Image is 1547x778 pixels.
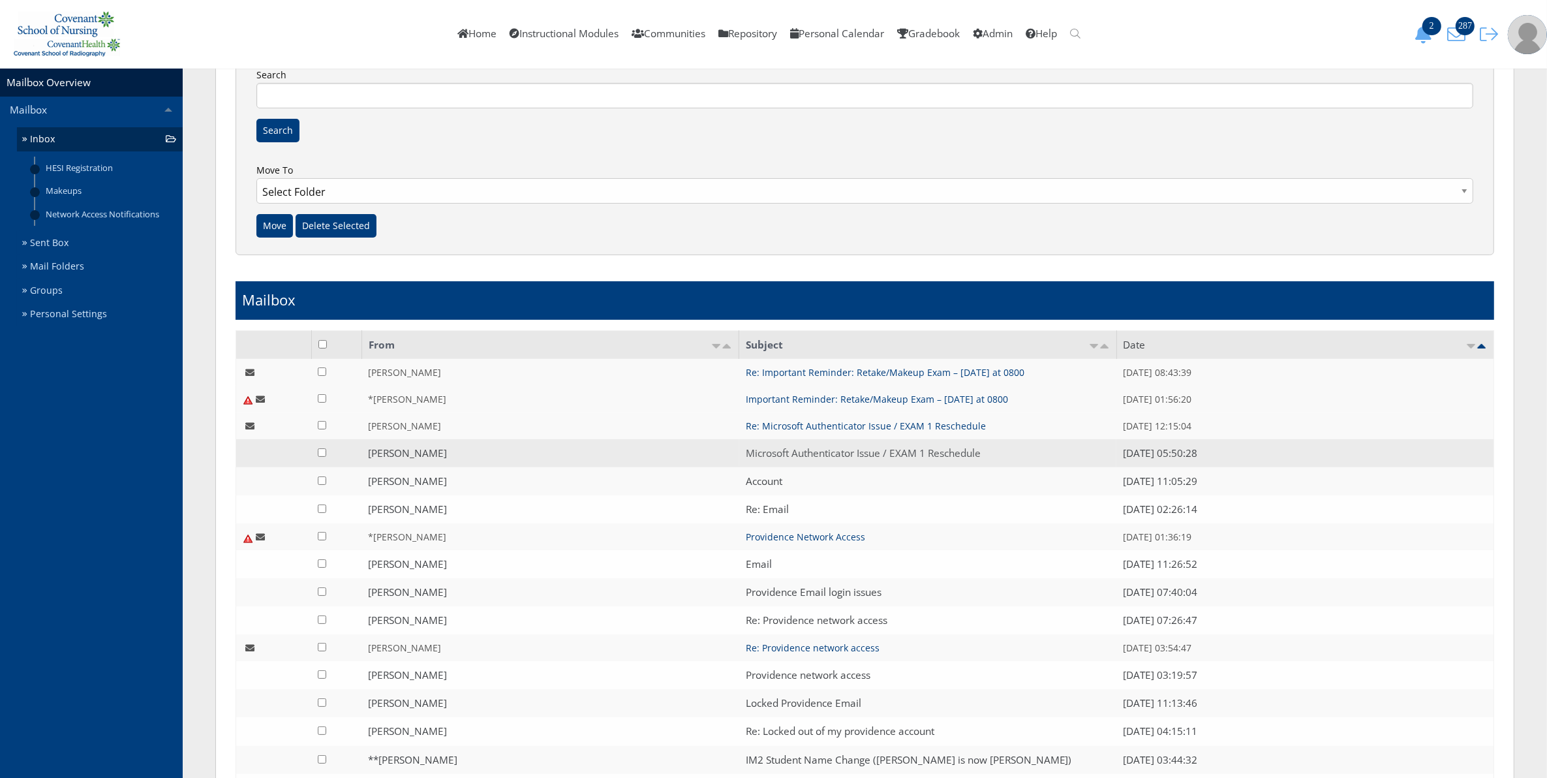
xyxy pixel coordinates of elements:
[361,412,739,439] td: [PERSON_NAME]
[243,533,253,544] img: urgent.png
[1116,717,1493,745] td: [DATE] 04:15:11
[722,344,732,349] img: desc.png
[17,255,183,279] a: Mail Folders
[746,614,887,627] a: Re: Providence network access
[256,178,1473,204] select: Move To
[746,753,1072,767] a: IM2 Student Name Change ([PERSON_NAME] is now [PERSON_NAME])
[1116,550,1493,578] td: [DATE] 11:26:52
[746,531,865,543] a: Providence Network Access
[17,302,183,326] a: Personal Settings
[361,331,739,360] td: From
[256,83,1473,108] input: Search
[7,76,91,89] a: Mailbox Overview
[1477,344,1487,349] img: desc_active.png
[746,366,1024,379] a: Re: Important Reminder: Retake/Makeup Exam – [DATE] at 0800
[361,578,739,606] td: [PERSON_NAME]
[17,127,183,151] a: Inbox
[1466,344,1477,349] img: asc.png
[1116,606,1493,634] td: [DATE] 07:26:47
[746,585,881,599] a: Providence Email login issues
[746,446,981,460] a: Microsoft Authenticator Issue / EXAM 1 Reschedule
[1410,25,1443,44] button: 2
[1116,386,1493,412] td: [DATE] 01:56:20
[361,523,739,550] td: *[PERSON_NAME]
[1116,412,1493,439] td: [DATE] 12:15:04
[1116,634,1493,661] td: [DATE] 03:54:47
[746,696,861,710] a: Locked Providence Email
[746,724,934,738] a: Re: Locked out of my providence account
[746,420,986,432] a: Re: Microsoft Authenticator Issue / EXAM 1 Reschedule
[1116,359,1493,386] td: [DATE] 08:43:39
[361,359,739,386] td: [PERSON_NAME]
[1116,578,1493,606] td: [DATE] 07:40:04
[739,331,1116,360] td: Subject
[1443,25,1475,44] button: 287
[35,157,183,179] a: HESI Registration
[1508,15,1547,54] img: user-profile-default-picture.png
[35,179,183,202] a: Makeups
[1116,523,1493,550] td: [DATE] 01:36:19
[361,746,739,774] td: **[PERSON_NAME]
[361,495,739,523] td: [PERSON_NAME]
[253,162,1477,214] label: Move To
[361,550,739,578] td: [PERSON_NAME]
[242,290,296,310] h1: Mailbox
[1099,344,1110,349] img: desc.png
[361,606,739,634] td: [PERSON_NAME]
[1116,495,1493,523] td: [DATE] 02:26:14
[253,67,1477,108] label: Search
[746,503,789,516] a: Re: Email
[1116,439,1493,467] td: [DATE] 05:50:28
[1410,27,1443,40] a: 2
[746,642,880,654] a: Re: Providence network access
[361,386,739,412] td: *[PERSON_NAME]
[361,661,739,689] td: [PERSON_NAME]
[361,634,739,661] td: [PERSON_NAME]
[711,344,722,349] img: asc.png
[361,717,739,745] td: [PERSON_NAME]
[361,467,739,495] td: [PERSON_NAME]
[746,668,870,682] a: Providence network access
[1089,344,1099,349] img: asc.png
[17,279,183,303] a: Groups
[1443,27,1475,40] a: 287
[1116,661,1493,689] td: [DATE] 03:19:57
[35,202,183,225] a: Network Access Notifications
[746,475,782,488] a: Account
[361,439,739,467] td: [PERSON_NAME]
[1116,689,1493,717] td: [DATE] 11:13:46
[746,393,1008,405] a: Important Reminder: Retake/Makeup Exam – [DATE] at 0800
[1422,17,1441,35] span: 2
[1116,746,1493,774] td: [DATE] 03:44:32
[361,689,739,717] td: [PERSON_NAME]
[1456,17,1475,35] span: 287
[746,557,772,571] a: Email
[243,395,253,405] img: urgent.png
[17,231,183,255] a: Sent Box
[1116,331,1493,360] td: Date
[1116,467,1493,495] td: [DATE] 11:05:29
